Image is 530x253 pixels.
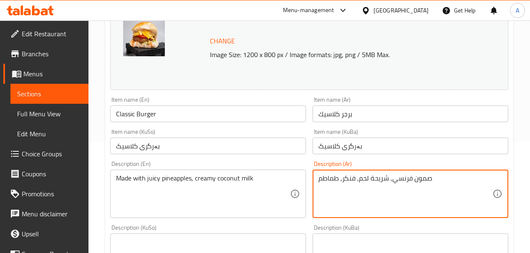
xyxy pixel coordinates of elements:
[110,105,306,122] input: Enter name En
[516,6,519,15] span: A
[3,44,88,64] a: Branches
[313,138,508,154] input: Enter name KuBa
[23,69,82,79] span: Menus
[22,149,82,159] span: Choice Groups
[207,50,486,60] p: Image Size: 1200 x 800 px / Image formats: jpg, png / 5MB Max.
[123,15,165,56] img: Amer__%D8%A8%D8%B1%D9%83%D8%B1_%D9%83%D9%84%D8%A7%D8%B3%D9%83______Abo638853228458084761.jpg
[22,29,82,39] span: Edit Restaurant
[3,164,88,184] a: Coupons
[3,144,88,164] a: Choice Groups
[3,224,88,244] a: Upsell
[22,49,82,59] span: Branches
[22,189,82,199] span: Promotions
[22,229,82,239] span: Upsell
[3,204,88,224] a: Menu disclaimer
[22,169,82,179] span: Coupons
[283,5,334,15] div: Menu-management
[318,174,492,214] textarea: صمون فرنسي, شريحة لحم, فنكر, طماطم
[17,109,82,119] span: Full Menu View
[10,124,88,144] a: Edit Menu
[17,89,82,99] span: Sections
[3,64,88,84] a: Menus
[313,105,508,122] input: Enter name Ar
[116,174,290,214] textarea: Made with juicy pineapples, creamy coconut milk
[207,33,238,50] button: Change
[3,184,88,204] a: Promotions
[3,24,88,44] a: Edit Restaurant
[10,104,88,124] a: Full Menu View
[374,6,429,15] div: [GEOGRAPHIC_DATA]
[110,138,306,154] input: Enter name KuSo
[210,35,235,47] span: Change
[22,209,82,219] span: Menu disclaimer
[17,129,82,139] span: Edit Menu
[10,84,88,104] a: Sections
